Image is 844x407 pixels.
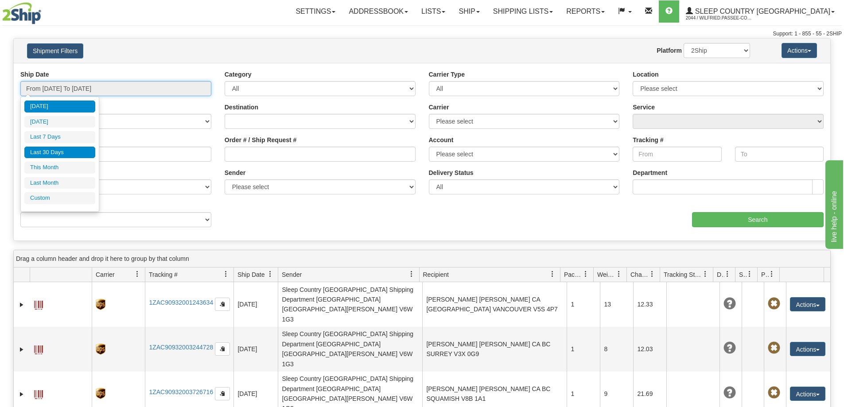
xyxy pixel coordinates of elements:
div: live help - online [7,5,82,16]
img: 8 - UPS [96,344,105,355]
span: Pickup Not Assigned [768,342,780,354]
a: Expand [17,390,26,399]
span: Sleep Country [GEOGRAPHIC_DATA] [693,8,830,15]
button: Copy to clipboard [215,387,230,400]
img: 8 - UPS [96,299,105,310]
label: Location [633,70,658,79]
a: Recipient filter column settings [545,267,560,282]
input: From [633,147,721,162]
span: Unknown [723,387,736,399]
label: Department [633,168,667,177]
td: 12.33 [633,282,666,327]
button: Copy to clipboard [215,342,230,356]
a: Delivery Status filter column settings [720,267,735,282]
a: Shipment Issues filter column settings [742,267,757,282]
a: Settings [289,0,342,23]
span: Weight [597,270,616,279]
label: Carrier Type [429,70,465,79]
span: Ship Date [237,270,264,279]
a: Ship [452,0,486,23]
img: 8 - UPS [96,388,105,399]
a: Label [34,341,43,356]
input: Search [692,212,824,227]
label: Account [429,136,454,144]
li: This Month [24,162,95,174]
a: Ship Date filter column settings [263,267,278,282]
td: 13 [600,282,633,327]
span: Sender [282,270,302,279]
iframe: chat widget [824,158,843,248]
span: Pickup Status [761,270,769,279]
li: [DATE] [24,101,95,112]
span: Tracking # [149,270,178,279]
span: Tracking Status [664,270,702,279]
td: 1 [567,282,600,327]
a: Lists [415,0,452,23]
td: [PERSON_NAME] [PERSON_NAME] CA [GEOGRAPHIC_DATA] VANCOUVER V5S 4P7 [422,282,567,327]
a: Tracking Status filter column settings [698,267,713,282]
label: Order # / Ship Request # [225,136,297,144]
a: Tracking # filter column settings [218,267,233,282]
a: Label [34,297,43,311]
label: Carrier [429,103,449,112]
td: Sleep Country [GEOGRAPHIC_DATA] Shipping Department [GEOGRAPHIC_DATA] [GEOGRAPHIC_DATA][PERSON_NA... [278,282,422,327]
div: Support: 1 - 855 - 55 - 2SHIP [2,30,842,38]
a: Charge filter column settings [645,267,660,282]
button: Actions [782,43,817,58]
label: Sender [225,168,245,177]
a: Weight filter column settings [611,267,626,282]
a: 1ZAC90932001243634 [149,299,213,306]
a: 1ZAC90932003726716 [149,388,213,395]
button: Shipment Filters [27,43,83,58]
td: [PERSON_NAME] [PERSON_NAME] CA BC SURREY V3X 0G9 [422,327,567,372]
span: Packages [564,270,583,279]
td: 1 [567,327,600,372]
a: Sender filter column settings [404,267,419,282]
a: Reports [560,0,611,23]
span: Carrier [96,270,115,279]
td: [DATE] [233,327,278,372]
div: grid grouping header [14,250,830,267]
li: Last 30 Days [24,147,95,159]
button: Actions [790,342,825,356]
a: Label [34,386,43,400]
button: Actions [790,297,825,311]
img: logo2044.jpg [2,2,41,24]
a: Expand [17,300,26,309]
input: To [735,147,824,162]
span: Pickup Not Assigned [768,298,780,310]
label: Service [633,103,655,112]
span: Charge [630,270,649,279]
a: Expand [17,345,26,354]
a: Shipping lists [486,0,560,23]
button: Copy to clipboard [215,298,230,311]
span: Unknown [723,298,736,310]
label: Ship Date [20,70,49,79]
span: Unknown [723,342,736,354]
span: 2044 / Wilfried.Passee-Coutrin [686,14,752,23]
label: Platform [657,46,682,55]
label: Tracking # [633,136,663,144]
a: Carrier filter column settings [130,267,145,282]
a: 1ZAC90932003244728 [149,344,213,351]
td: [DATE] [233,282,278,327]
li: Last Month [24,177,95,189]
span: Delivery Status [717,270,724,279]
a: Pickup Status filter column settings [764,267,779,282]
li: [DATE] [24,116,95,128]
li: Last 7 Days [24,131,95,143]
span: Shipment Issues [739,270,747,279]
li: Custom [24,192,95,204]
td: 12.03 [633,327,666,372]
a: Packages filter column settings [578,267,593,282]
button: Actions [790,387,825,401]
span: Pickup Not Assigned [768,387,780,399]
a: Addressbook [342,0,415,23]
td: 8 [600,327,633,372]
label: Destination [225,103,258,112]
label: Delivery Status [429,168,474,177]
span: Recipient [423,270,449,279]
a: Sleep Country [GEOGRAPHIC_DATA] 2044 / Wilfried.Passee-Coutrin [679,0,841,23]
label: Category [225,70,252,79]
td: Sleep Country [GEOGRAPHIC_DATA] Shipping Department [GEOGRAPHIC_DATA] [GEOGRAPHIC_DATA][PERSON_NA... [278,327,422,372]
